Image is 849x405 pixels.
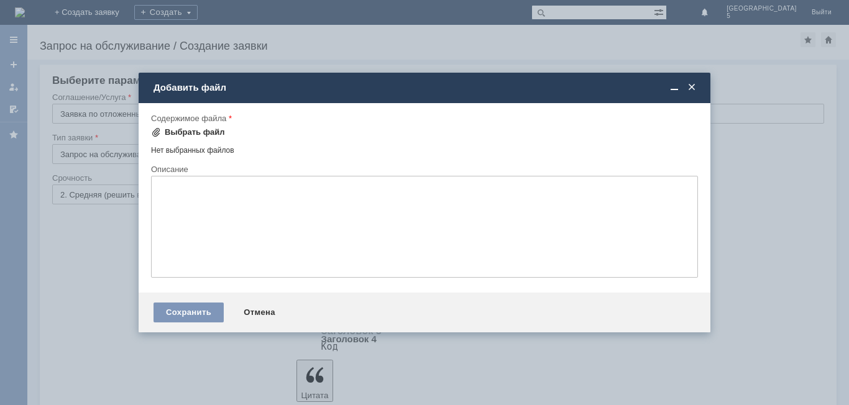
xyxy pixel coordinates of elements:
span: Закрыть [686,82,698,93]
span: Свернуть (Ctrl + M) [668,82,681,93]
div: Добавить файл [154,82,698,93]
div: Содержимое файла [151,114,695,122]
div: [PERSON_NAME]/ [PERSON_NAME] удалить отложенный чек за [DATE] [5,5,181,25]
div: Описание [151,165,695,173]
div: Выбрать файл [165,127,225,137]
div: Нет выбранных файлов [151,141,698,155]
